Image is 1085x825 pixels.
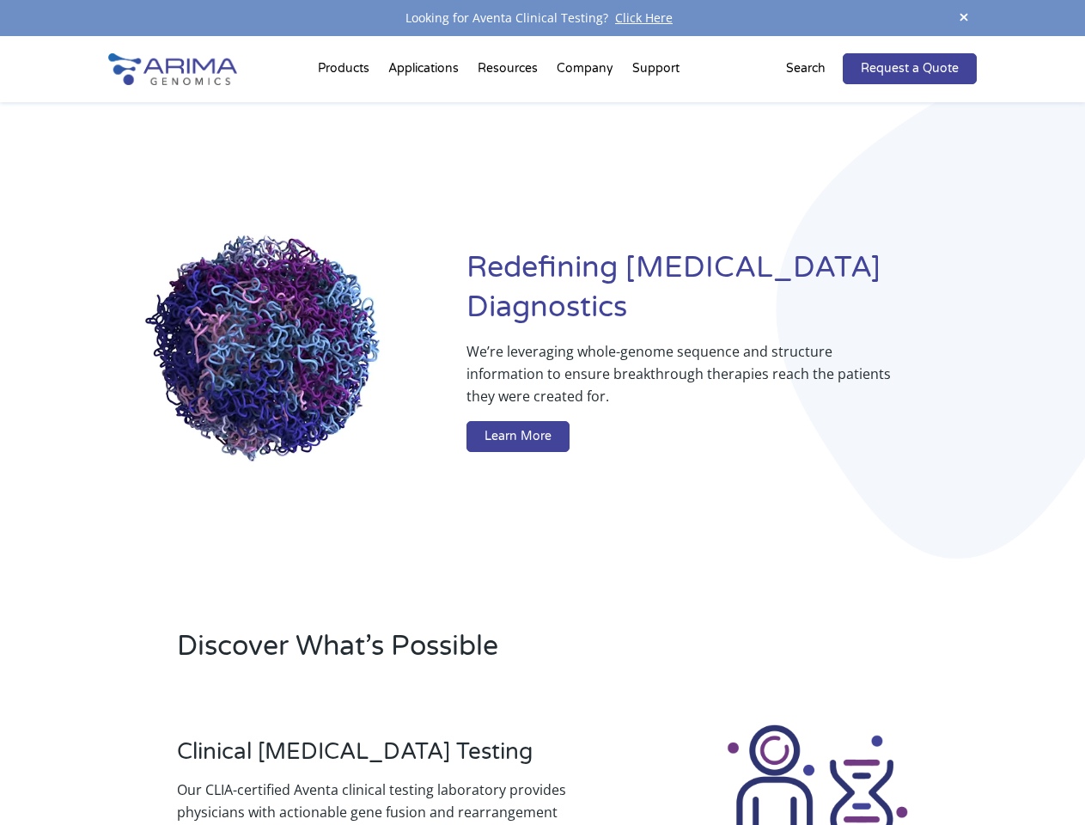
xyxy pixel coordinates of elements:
iframe: Chat Widget [999,742,1085,825]
a: Click Here [608,9,680,26]
img: Arima-Genomics-logo [108,53,237,85]
p: We’re leveraging whole-genome sequence and structure information to ensure breakthrough therapies... [466,340,908,421]
h2: Discover What’s Possible [177,627,747,679]
h3: Clinical [MEDICAL_DATA] Testing [177,738,610,779]
a: Learn More [466,421,570,452]
p: Search [786,58,826,80]
a: Request a Quote [843,53,977,84]
h1: Redefining [MEDICAL_DATA] Diagnostics [466,248,977,340]
div: Looking for Aventa Clinical Testing? [108,7,976,29]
